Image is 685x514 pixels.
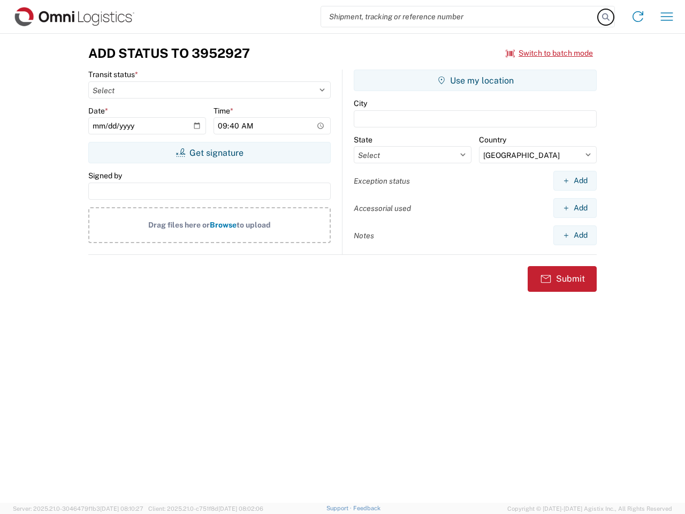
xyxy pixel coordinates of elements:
[326,505,353,511] a: Support
[553,225,597,245] button: Add
[88,70,138,79] label: Transit status
[507,504,672,513] span: Copyright © [DATE]-[DATE] Agistix Inc., All Rights Reserved
[553,171,597,191] button: Add
[506,44,593,62] button: Switch to batch mode
[479,135,506,145] label: Country
[88,106,108,116] label: Date
[88,142,331,163] button: Get signature
[353,505,380,511] a: Feedback
[148,505,263,512] span: Client: 2025.21.0-c751f8d
[148,221,210,229] span: Drag files here or
[210,221,237,229] span: Browse
[13,505,143,512] span: Server: 2025.21.0-3046479f1b3
[100,505,143,512] span: [DATE] 08:10:27
[218,505,263,512] span: [DATE] 08:02:06
[354,70,597,91] button: Use my location
[354,135,372,145] label: State
[88,171,122,180] label: Signed by
[528,266,597,292] button: Submit
[354,99,367,108] label: City
[321,6,598,27] input: Shipment, tracking or reference number
[354,203,411,213] label: Accessorial used
[354,231,374,240] label: Notes
[354,176,410,186] label: Exception status
[88,46,250,61] h3: Add Status to 3952927
[214,106,233,116] label: Time
[237,221,271,229] span: to upload
[553,198,597,218] button: Add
